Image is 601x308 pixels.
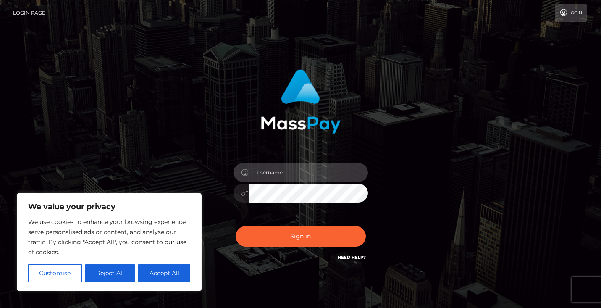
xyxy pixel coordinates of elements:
[338,255,366,260] a: Need Help?
[249,163,368,182] input: Username...
[13,4,45,22] a: Login Page
[261,69,341,134] img: MassPay Login
[28,202,190,212] p: We value your privacy
[85,264,135,282] button: Reject All
[28,264,82,282] button: Customise
[17,193,202,291] div: We value your privacy
[28,217,190,257] p: We use cookies to enhance your browsing experience, serve personalised ads or content, and analys...
[236,226,366,247] button: Sign in
[555,4,587,22] a: Login
[138,264,190,282] button: Accept All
